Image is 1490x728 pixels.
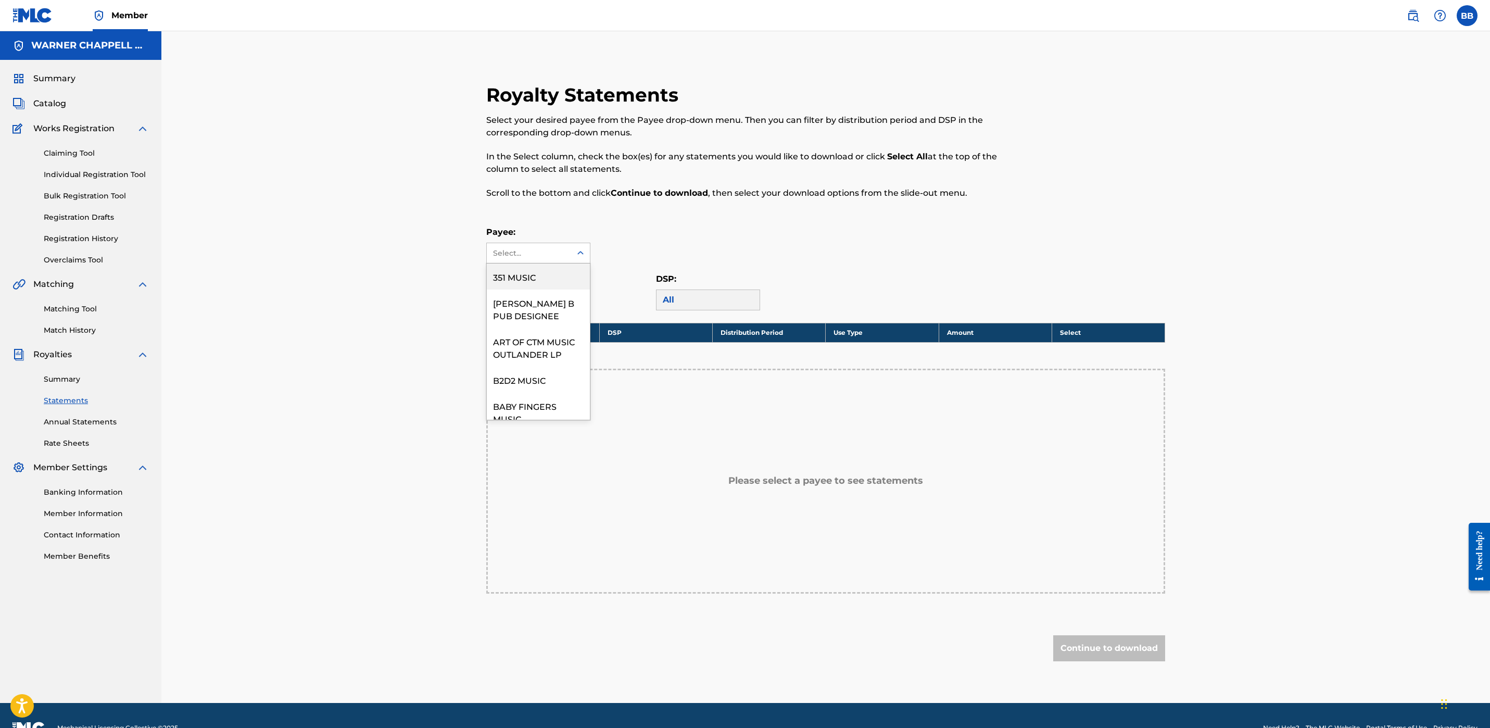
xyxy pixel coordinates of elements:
a: Banking Information [44,487,149,498]
img: Accounts [12,40,25,52]
th: DSP [599,323,712,342]
span: Works Registration [33,122,115,135]
img: expand [136,122,149,135]
a: Bulk Registration Tool [44,191,149,202]
a: Rate Sheets [44,438,149,449]
a: Annual Statements [44,417,149,428]
div: BABY FINGERS MUSIC [487,393,590,431]
a: CatalogCatalog [12,97,66,110]
img: Summary [12,72,25,85]
p: Scroll to the bottom and click , then select your download options from the slide-out menu. [486,187,1009,199]
a: Claiming Tool [44,148,149,159]
a: Overclaims Tool [44,255,149,266]
div: ART OF CTM MUSIC OUTLANDER LP [487,328,590,367]
img: search [1407,9,1419,22]
a: Registration History [44,233,149,244]
th: Amount [939,323,1052,342]
h5: Please select a payee to see statements [728,475,923,487]
div: User Menu [1457,5,1478,26]
strong: Continue to download [611,188,708,198]
a: Individual Registration Tool [44,169,149,180]
strong: Select All [887,152,928,161]
img: help [1434,9,1446,22]
a: Contact Information [44,530,149,541]
span: Catalog [33,97,66,110]
a: Statements [44,395,149,406]
span: Member [111,9,148,21]
th: Use Type [826,323,939,342]
span: Member Settings [33,461,107,474]
img: expand [136,348,149,361]
a: Public Search [1403,5,1423,26]
div: [PERSON_NAME] B PUB DESIGNEE [487,290,590,328]
iframe: Resource Center [1461,515,1490,599]
div: 351 MUSIC [487,263,590,290]
img: Catalog [12,97,25,110]
iframe: Chat Widget [1438,678,1490,728]
span: Matching [33,278,74,291]
a: Match History [44,325,149,336]
img: Works Registration [12,122,26,135]
span: Royalties [33,348,72,361]
div: Drag [1441,688,1447,720]
h5: WARNER CHAPPELL MUSIC INC [31,40,149,52]
a: Member Information [44,508,149,519]
label: DSP: [656,274,676,284]
a: SummarySummary [12,72,75,85]
label: Payee: [486,227,515,237]
div: B2D2 MUSIC [487,367,590,393]
img: expand [136,278,149,291]
div: Select... [493,248,564,259]
a: Matching Tool [44,304,149,315]
p: Select your desired payee from the Payee drop-down menu. Then you can filter by distribution peri... [486,114,1009,139]
th: Select [1052,323,1165,342]
th: Distribution Period [713,323,826,342]
img: Royalties [12,348,25,361]
img: Member Settings [12,461,25,474]
a: Summary [44,374,149,385]
p: In the Select column, check the box(es) for any statements you would like to download or click at... [486,150,1009,175]
div: Help [1430,5,1450,26]
h2: Royalty Statements [486,83,684,107]
img: MLC Logo [12,8,53,23]
a: Registration Drafts [44,212,149,223]
span: Summary [33,72,75,85]
img: Matching [12,278,26,291]
img: Top Rightsholder [93,9,105,22]
img: expand [136,461,149,474]
a: Member Benefits [44,551,149,562]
